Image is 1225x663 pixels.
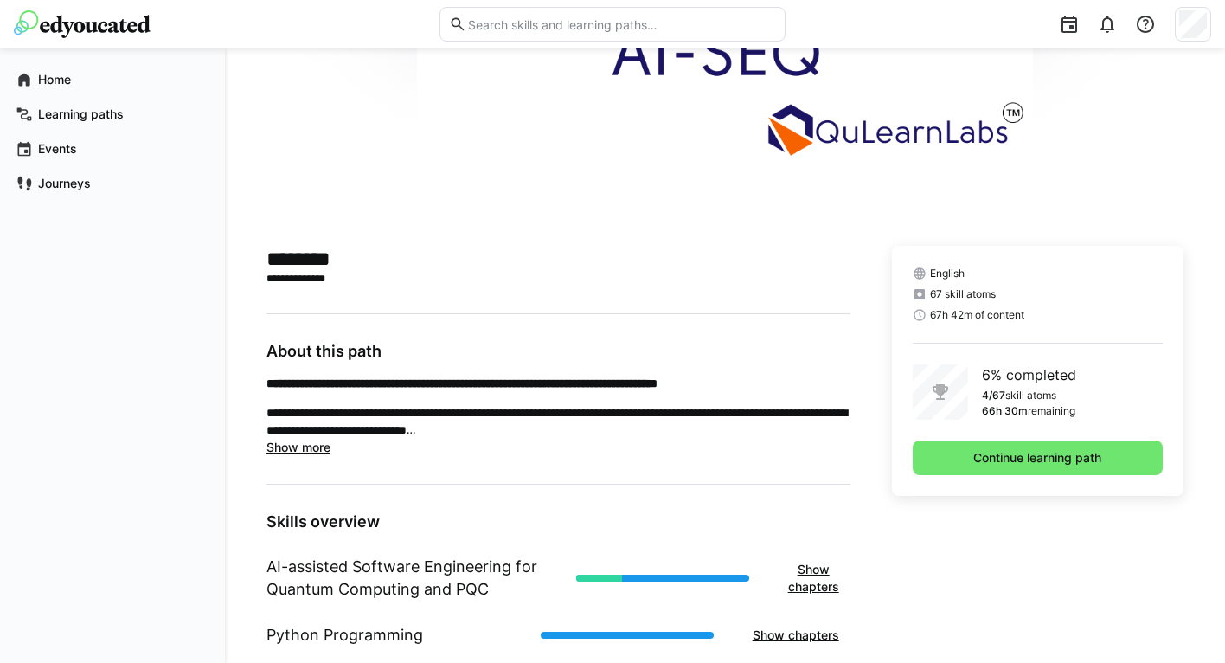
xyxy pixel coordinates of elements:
[466,16,776,32] input: Search skills and learning paths…
[786,561,842,595] span: Show chapters
[971,449,1104,467] span: Continue learning path
[266,342,850,361] h3: About this path
[750,627,842,644] span: Show chapters
[266,440,330,454] span: Show more
[930,308,1024,322] span: 67h 42m of content
[266,556,562,601] h1: AI-assisted Software Engineering for Quantum Computing and PQC
[266,624,423,647] h1: Python Programming
[741,618,850,653] button: Show chapters
[930,287,996,301] span: 67 skill atoms
[266,512,850,531] h3: Skills overview
[1005,389,1056,402] p: skill atoms
[913,441,1163,475] button: Continue learning path
[777,552,850,604] button: Show chapters
[982,404,1028,418] p: 66h 30m
[930,267,965,280] span: English
[1028,404,1075,418] p: remaining
[982,364,1076,385] p: 6% completed
[982,389,1005,402] p: 4/67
